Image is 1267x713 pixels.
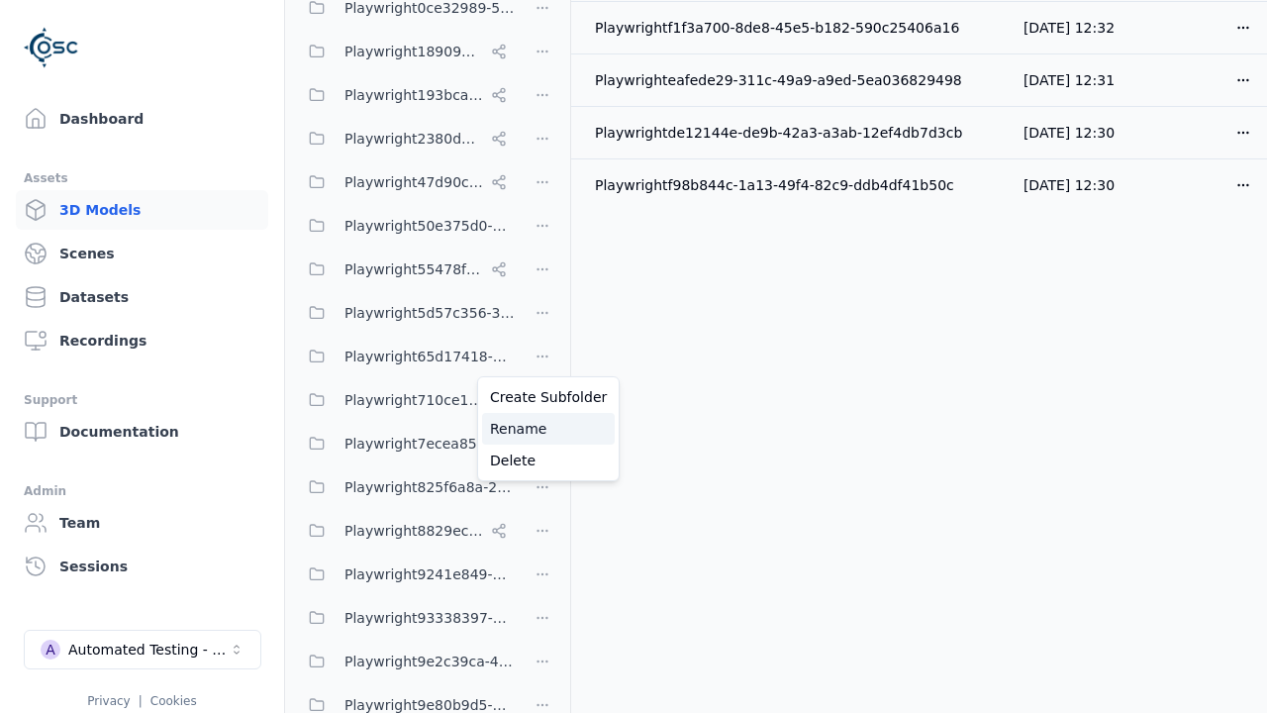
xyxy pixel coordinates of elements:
[482,381,615,413] a: Create Subfolder
[482,445,615,476] a: Delete
[482,413,615,445] a: Rename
